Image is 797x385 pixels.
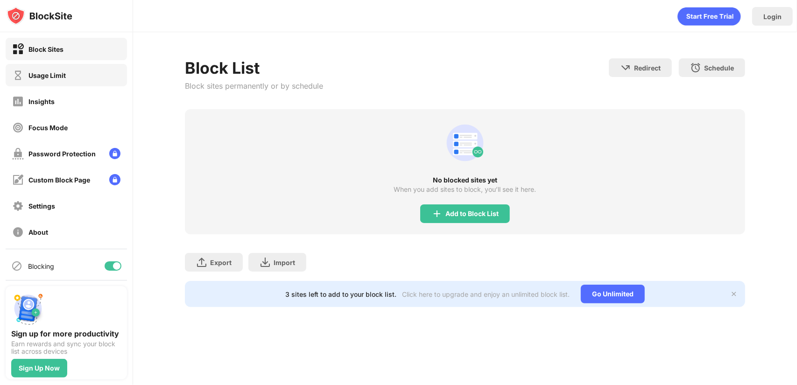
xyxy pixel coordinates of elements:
div: Schedule [704,64,734,72]
div: Sign up for more productivity [11,329,121,338]
div: Custom Block Page [28,176,90,184]
img: settings-off.svg [12,200,24,212]
div: animation [677,7,741,26]
img: push-signup.svg [11,292,45,325]
img: x-button.svg [730,290,738,298]
div: Sign Up Now [19,364,60,372]
div: Import [274,259,295,266]
img: focus-off.svg [12,122,24,133]
img: password-protection-off.svg [12,148,24,160]
div: No blocked sites yet [185,176,745,184]
img: insights-off.svg [12,96,24,107]
img: lock-menu.svg [109,148,120,159]
div: Password Protection [28,150,96,158]
div: Usage Limit [28,71,66,79]
div: Focus Mode [28,124,68,132]
div: Block sites permanently or by schedule [185,81,323,91]
div: About [28,228,48,236]
div: Block List [185,58,323,77]
div: Settings [28,202,55,210]
img: lock-menu.svg [109,174,120,185]
div: Click here to upgrade and enjoy an unlimited block list. [402,290,570,298]
div: Redirect [634,64,661,72]
img: blocking-icon.svg [11,260,22,272]
div: Export [210,259,232,266]
img: block-on.svg [12,43,24,55]
div: Earn rewards and sync your block list across devices [11,340,121,355]
img: time-usage-off.svg [12,70,24,81]
div: animation [443,120,487,165]
div: Block Sites [28,45,63,53]
img: logo-blocksite.svg [7,7,72,25]
img: about-off.svg [12,226,24,238]
img: customize-block-page-off.svg [12,174,24,186]
div: Insights [28,98,55,105]
div: Login [763,13,782,21]
div: 3 sites left to add to your block list. [285,290,396,298]
div: Go Unlimited [581,285,645,303]
div: Add to Block List [445,210,499,217]
div: When you add sites to block, you’ll see it here. [394,186,536,193]
div: Blocking [28,262,54,270]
